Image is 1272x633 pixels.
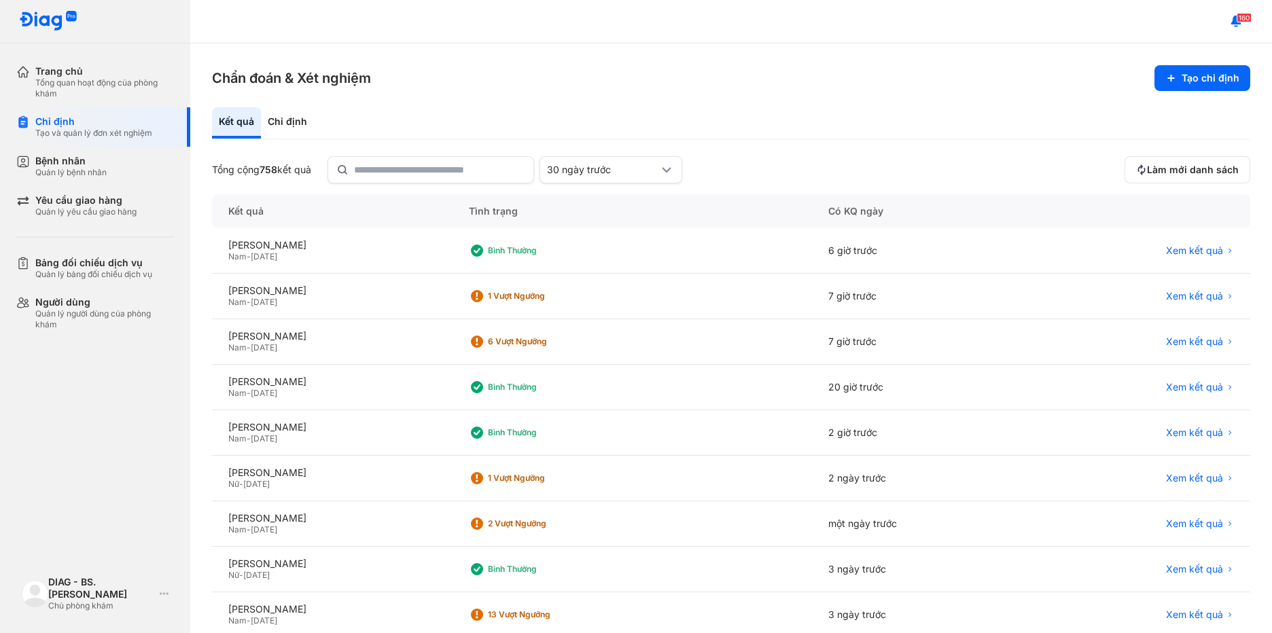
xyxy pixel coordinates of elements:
div: Có KQ ngày [812,194,1031,228]
div: Tổng quan hoạt động của phòng khám [35,77,174,99]
span: [DATE] [251,388,277,398]
div: [PERSON_NAME] [228,421,436,433]
div: 30 ngày trước [547,164,658,176]
span: - [247,297,251,307]
span: Nữ [228,479,239,489]
div: Trang chủ [35,65,174,77]
span: [DATE] [251,433,277,444]
span: - [247,615,251,626]
span: - [239,479,243,489]
span: Nam [228,297,247,307]
div: 20 giờ trước [812,365,1031,410]
div: Quản lý bệnh nhân [35,167,107,178]
span: Xem kết quả [1166,472,1223,484]
div: Bình thường [488,427,597,438]
div: DIAG - BS. [PERSON_NAME] [48,576,154,600]
div: [PERSON_NAME] [228,376,436,388]
span: - [247,524,251,535]
div: 7 giờ trước [812,319,1031,365]
h3: Chẩn đoán & Xét nghiệm [212,69,371,88]
div: Quản lý bảng đối chiếu dịch vụ [35,269,152,280]
span: [DATE] [243,479,270,489]
button: Tạo chỉ định [1154,65,1250,91]
span: Nam [228,615,247,626]
span: Xem kết quả [1166,336,1223,348]
div: 1 Vượt ngưỡng [488,473,597,484]
div: Chỉ định [35,115,152,128]
div: 1 Vượt ngưỡng [488,291,597,302]
span: 758 [260,164,277,175]
span: Xem kết quả [1166,245,1223,257]
span: [DATE] [251,524,277,535]
div: [PERSON_NAME] [228,239,436,251]
div: 3 ngày trước [812,547,1031,592]
div: [PERSON_NAME] [228,512,436,524]
div: 7 giờ trước [812,274,1031,319]
div: 6 giờ trước [812,228,1031,274]
div: Yêu cầu giao hàng [35,194,137,206]
div: [PERSON_NAME] [228,558,436,570]
span: [DATE] [251,297,277,307]
span: - [247,342,251,352]
span: Xem kết quả [1166,427,1223,439]
span: Nữ [228,570,239,580]
span: Nam [228,251,247,261]
div: Bệnh nhân [35,155,107,167]
div: Bình thường [488,245,597,256]
div: 2 giờ trước [812,410,1031,456]
span: Xem kết quả [1166,609,1223,621]
div: Quản lý yêu cầu giao hàng [35,206,137,217]
div: [PERSON_NAME] [228,330,436,342]
div: một ngày trước [812,501,1031,547]
span: - [247,251,251,261]
span: - [247,433,251,444]
span: Làm mới danh sách [1147,164,1239,176]
div: [PERSON_NAME] [228,285,436,297]
div: 2 Vượt ngưỡng [488,518,597,529]
span: [DATE] [251,615,277,626]
div: Quản lý người dùng của phòng khám [35,308,174,330]
div: Chỉ định [261,107,314,139]
span: [DATE] [251,342,277,352]
div: Kết quả [212,107,261,139]
div: [PERSON_NAME] [228,467,436,479]
div: [PERSON_NAME] [228,603,436,615]
img: logo [22,580,48,607]
div: Tình trạng [453,194,813,228]
div: Chủ phòng khám [48,600,154,611]
span: [DATE] [251,251,277,261]
div: Người dùng [35,296,174,308]
span: - [239,570,243,580]
div: Bình thường [488,564,597,575]
div: 2 ngày trước [812,456,1031,501]
div: 13 Vượt ngưỡng [488,609,597,620]
span: Nam [228,342,247,352]
div: Bình thường [488,382,597,393]
span: - [247,388,251,398]
span: Nam [228,388,247,398]
span: Xem kết quả [1166,290,1223,302]
span: Nam [228,433,247,444]
button: Làm mới danh sách [1125,156,1250,183]
div: Kết quả [212,194,453,228]
span: Xem kết quả [1166,518,1223,530]
img: logo [19,11,77,32]
span: 160 [1237,13,1252,22]
span: Nam [228,524,247,535]
div: Bảng đối chiếu dịch vụ [35,257,152,269]
div: Tổng cộng kết quả [212,164,311,176]
span: Xem kết quả [1166,563,1223,575]
div: 6 Vượt ngưỡng [488,336,597,347]
span: Xem kết quả [1166,381,1223,393]
span: [DATE] [243,570,270,580]
div: Tạo và quản lý đơn xét nghiệm [35,128,152,139]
